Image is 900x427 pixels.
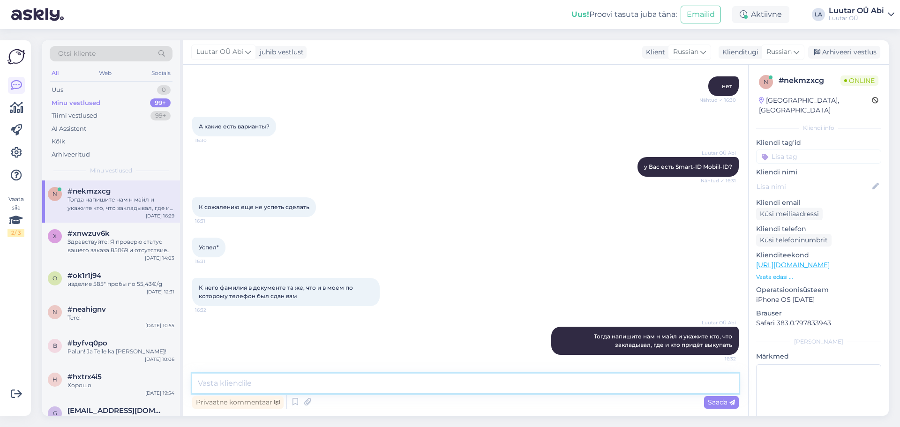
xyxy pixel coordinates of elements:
[147,288,174,295] div: [DATE] 12:31
[594,333,734,348] span: Тогда напишите нам н майл и укажите кто, что закладывал, где и кто придёт выкупать
[67,381,174,390] div: Хорошо
[756,337,881,346] div: [PERSON_NAME]
[67,229,110,238] span: #xnwzuv6k
[756,150,881,164] input: Lisa tag
[52,275,57,282] span: o
[756,198,881,208] p: Kliendi email
[53,232,57,240] span: x
[756,261,830,269] a: [URL][DOMAIN_NAME]
[145,255,174,262] div: [DATE] 14:03
[719,47,758,57] div: Klienditugi
[67,271,101,280] span: #ok1r1j94
[756,138,881,148] p: Kliendi tag'id
[53,342,57,349] span: b
[157,85,171,95] div: 0
[52,308,57,315] span: n
[756,167,881,177] p: Kliendi nimi
[52,376,57,383] span: h
[756,208,823,220] div: Küsi meiliaadressi
[808,46,880,59] div: Arhiveeri vestlus
[756,124,881,132] div: Kliendi info
[150,111,171,120] div: 99+
[644,163,732,170] span: у Вас есть Smart-ID Mobiil-ID?
[196,47,243,57] span: Luutar OÜ Abi
[67,406,165,415] span: grete.vendel@gmail.com
[756,224,881,234] p: Kliendi telefon
[199,123,270,130] span: А какие есть варианты?
[67,280,174,288] div: изделие 585* пробы по 55,43€/g
[829,7,894,22] a: Luutar OÜ AbiLuutar OÜ
[67,187,111,195] span: #nekmzxcg
[681,6,721,23] button: Emailid
[840,75,878,86] span: Online
[829,15,884,22] div: Luutar OÜ
[90,166,132,175] span: Minu vestlused
[756,308,881,318] p: Brauser
[699,97,736,104] span: Nähtud ✓ 16:30
[52,98,100,108] div: Minu vestlused
[53,410,57,417] span: g
[67,238,174,255] div: Здравствуйте! Я проверю статус вашего заказа 85069 и отсутствие подтверждения по электронной почт...
[571,10,589,19] b: Uus!
[722,82,732,90] span: нет
[642,47,665,57] div: Klient
[97,67,113,79] div: Web
[571,9,677,20] div: Proovi tasuta juba täna:
[829,7,884,15] div: Luutar OÜ Abi
[756,318,881,328] p: Safari 383.0.797833943
[67,339,107,347] span: #byfvq0po
[199,244,219,251] span: Успел*
[812,8,825,21] div: LA
[67,373,102,381] span: #hxtrx4i5
[52,85,63,95] div: Uus
[67,347,174,356] div: Palun! Ja Teile ka [PERSON_NAME]!
[150,98,171,108] div: 99+
[195,137,230,144] span: 16:30
[195,258,230,265] span: 16:31
[52,137,65,146] div: Kõik
[7,48,25,66] img: Askly Logo
[756,250,881,260] p: Klienditeekond
[766,47,792,57] span: Russian
[145,356,174,363] div: [DATE] 10:06
[52,190,57,197] span: n
[764,78,768,85] span: n
[757,181,870,192] input: Lisa nimi
[701,319,736,326] span: Luutar OÜ Abi
[67,305,106,314] span: #neahignv
[195,217,230,225] span: 16:31
[756,273,881,281] p: Vaata edasi ...
[52,150,90,159] div: Arhiveeritud
[52,124,86,134] div: AI Assistent
[199,203,309,210] span: К сожалению еще не успеть сделать
[67,195,174,212] div: Тогда напишите нам н майл и укажите кто, что закладывал, где и кто придёт выкупать
[145,322,174,329] div: [DATE] 10:55
[192,396,284,409] div: Privaatne kommentaar
[701,177,736,184] span: Nähtud ✓ 16:31
[779,75,840,86] div: # nekmzxcg
[7,229,24,237] div: 2 / 3
[52,111,97,120] div: Tiimi vestlused
[7,195,24,237] div: Vaata siia
[756,295,881,305] p: iPhone OS [DATE]
[756,285,881,295] p: Operatsioonisüsteem
[673,47,698,57] span: Russian
[708,398,735,406] span: Saada
[256,47,304,57] div: juhib vestlust
[146,212,174,219] div: [DATE] 16:29
[759,96,872,115] div: [GEOGRAPHIC_DATA], [GEOGRAPHIC_DATA]
[701,355,736,362] span: 16:32
[195,307,230,314] span: 16:32
[67,314,174,322] div: Tere!
[732,6,789,23] div: Aktiivne
[58,49,96,59] span: Otsi kliente
[756,352,881,361] p: Märkmed
[50,67,60,79] div: All
[701,150,736,157] span: Luutar OÜ Abi
[199,284,354,300] span: К него фамилия в документе та же, что и в моем по которому телефон был сдан вам
[756,234,832,247] div: Küsi telefoninumbrit
[145,390,174,397] div: [DATE] 19:54
[150,67,172,79] div: Socials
